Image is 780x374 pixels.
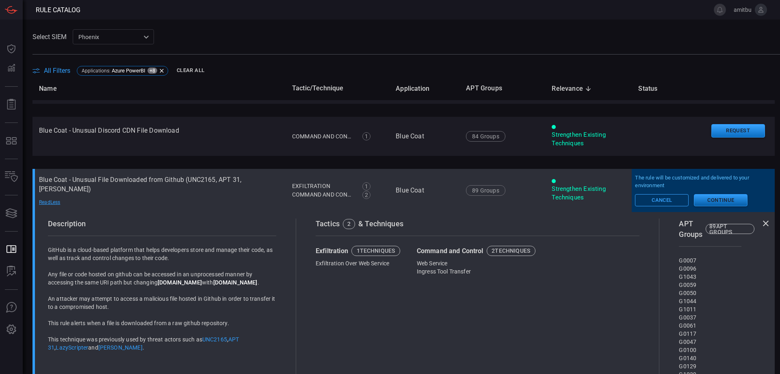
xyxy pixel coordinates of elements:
div: 2 [347,221,351,227]
p: An attacker may attempt to access a malicious file hosted in Github in order to transfer it to a ... [48,295,276,311]
button: Dashboard [2,39,21,59]
p: This technique was previously used by threat actors such as , , and . [48,335,276,352]
div: G0007 [679,256,741,265]
div: Exfiltration Over Web Service [316,259,409,267]
span: Applications : [82,68,110,74]
a: [PERSON_NAME] [98,344,143,351]
div: G0129 [679,362,741,370]
div: Command and Control [292,132,353,141]
a: LazyScripter [56,344,88,351]
span: Azure PowerBI [112,68,145,74]
a: APT 31 [48,336,239,351]
button: All Filters [32,67,70,74]
p: This rule alerts when a file is downloaded from a raw github repository. [48,319,276,327]
td: Blue Coat [389,117,459,156]
div: G1044 [679,297,741,305]
div: Exfiltration [316,246,409,256]
div: G1011 [679,305,741,313]
div: 89 APT GROUPS [709,223,751,235]
button: Cards [2,203,21,223]
div: Read Less [39,199,96,206]
div: Web Service [417,259,539,267]
span: All Filters [44,67,70,74]
button: Ask Us A Question [2,298,21,317]
button: Inventory [2,167,21,187]
button: ALERT ANALYSIS [2,262,21,281]
div: Strengthen Existing Techniques [552,185,625,202]
button: Reports [2,95,21,114]
td: Blue Coat - Unusual File Downloaded from Github (UNC2165, APT 31, [PERSON_NAME]) [32,169,286,212]
div: 1 [362,132,370,140]
span: Application [396,84,440,94]
div: Exfiltration [292,182,353,190]
td: Blue Coat - Unusual Discord CDN File Download [32,117,286,156]
button: Clear All [175,64,206,77]
div: 1 techniques [357,248,395,254]
span: amitbu [729,7,752,13]
div: 89 Groups [466,185,505,196]
div: Applications:Azure PowerBI+8 [77,66,168,76]
div: G0096 [679,265,741,273]
button: Detections [2,59,21,78]
div: G0117 [679,330,741,338]
div: G0059 [679,281,741,289]
label: Select SIEM [32,33,67,41]
button: Rule Catalog [2,240,21,259]
span: Relevance [552,84,594,94]
span: Name [39,84,67,94]
div: 1 [362,182,370,190]
span: +8 [147,68,157,74]
button: Cancel [635,194,689,206]
strong: [DOMAIN_NAME] [158,279,202,286]
button: Request [711,124,765,138]
div: G0100 [679,346,741,354]
span: The rule will be customized and delivered to your environment [635,174,771,189]
p: GitHub is a cloud-based platform that helps developers store and manage their code, as well as tr... [48,246,276,262]
div: G0047 [679,338,741,346]
div: Tactics & Techniques [316,219,639,229]
div: G1043 [679,273,741,281]
div: G0037 [679,313,741,322]
span: Status [638,84,668,94]
a: UNC2165 [202,336,227,343]
div: APT Groups [679,219,741,239]
div: Command and Control [417,246,539,256]
p: Phoenix [78,33,141,41]
strong: [DOMAIN_NAME] [213,279,258,286]
button: Preferences [2,320,21,339]
div: G0140 [679,354,741,362]
div: Description [48,219,276,229]
button: Continue [694,194,747,206]
div: G0061 [679,322,741,330]
div: 2 [362,191,370,199]
td: Blue Coat [389,169,459,212]
p: Any file or code hosted on github can be accessed in an unprocessed manner by accessing the same ... [48,270,276,287]
th: Tactic/Technique [286,77,389,100]
div: Strengthen Existing Techniques [552,131,625,148]
div: G0050 [679,289,741,297]
div: 84 Groups [466,131,505,142]
div: Ingress Tool Transfer [417,267,539,276]
div: 2 techniques [492,248,530,254]
button: MITRE - Detection Posture [2,131,21,151]
th: APT Groups [459,77,545,100]
div: Command and Control [292,190,353,199]
span: Rule Catalog [36,6,80,14]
